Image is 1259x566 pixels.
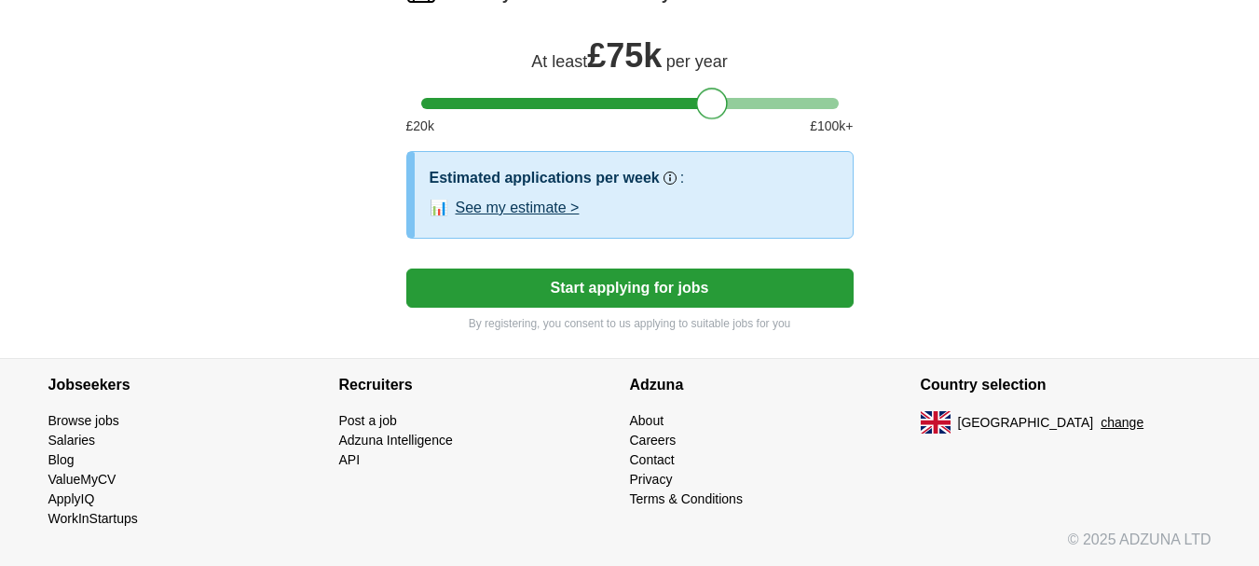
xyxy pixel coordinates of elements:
a: Privacy [630,472,673,487]
a: Browse jobs [48,413,119,428]
span: per year [666,52,728,71]
a: Post a job [339,413,397,428]
a: Careers [630,433,677,448]
a: Terms & Conditions [630,491,743,506]
span: At least [531,52,587,71]
h3: : [680,167,684,189]
a: ApplyIQ [48,491,95,506]
a: Salaries [48,433,96,448]
a: Blog [48,452,75,467]
h4: Country selection [921,359,1211,411]
a: Adzuna Intelligence [339,433,453,448]
span: Our best guess based on live jobs [DATE], and others like you. [595,120,840,155]
button: Start applying for jobs [406,269,854,308]
div: © 2025 ADZUNA LTD [34,529,1226,566]
button: See my estimate > [456,197,580,219]
button: change [1101,413,1143,433]
span: £ 20 k [406,117,434,136]
span: £ 75k [587,36,662,75]
span: [GEOGRAPHIC_DATA] [958,413,1094,433]
a: ValueMyCV [48,472,116,487]
p: By registering, you consent to us applying to suitable jobs for you [406,315,854,332]
span: 📊 [430,197,448,219]
a: Contact [630,452,675,467]
h3: Estimated applications per week [430,167,660,189]
a: API [339,452,361,467]
img: UK flag [921,411,951,434]
a: WorkInStartups [48,511,138,526]
a: About [630,413,664,428]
